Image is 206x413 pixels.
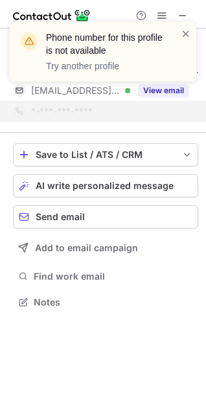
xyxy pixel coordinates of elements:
[19,31,40,52] img: warning
[46,31,165,57] header: Phone number for this profile is not available
[13,267,198,285] button: Find work email
[13,174,198,197] button: AI write personalized message
[13,205,198,229] button: Send email
[35,243,138,253] span: Add to email campaign
[13,293,198,311] button: Notes
[36,212,85,222] span: Send email
[36,150,176,160] div: Save to List / ATS / CRM
[13,8,91,23] img: ContactOut v5.3.10
[36,181,174,191] span: AI write personalized message
[34,271,193,282] span: Find work email
[13,143,198,166] button: save-profile-one-click
[13,236,198,260] button: Add to email campaign
[34,296,193,308] span: Notes
[46,60,165,73] p: Try another profile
